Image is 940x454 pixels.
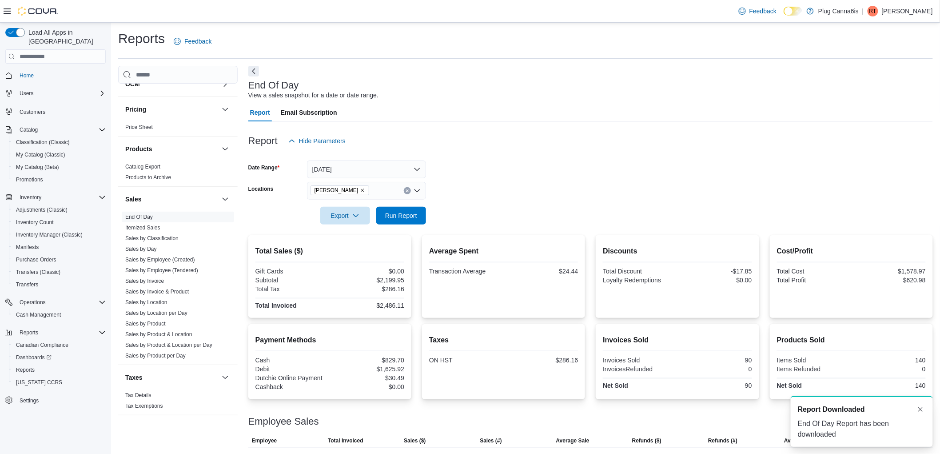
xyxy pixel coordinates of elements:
[118,212,238,365] div: Sales
[16,269,60,276] span: Transfers (Classic)
[125,321,166,327] a: Sales by Product
[777,335,926,346] h2: Products Sold
[404,437,426,444] span: Sales ($)
[125,145,152,153] h3: Products
[255,335,404,346] h2: Payment Methods
[12,149,106,160] span: My Catalog (Classic)
[16,395,42,406] a: Settings
[16,192,106,203] span: Inventory
[16,176,43,183] span: Promotions
[429,268,502,275] div: Transaction Average
[248,66,259,76] button: Next
[632,437,661,444] span: Refunds ($)
[255,268,328,275] div: Gift Cards
[853,277,926,284] div: $620.98
[255,302,297,309] strong: Total Invoiced
[869,6,876,16] span: RT
[25,28,106,46] span: Load All Apps in [GEOGRAPHIC_DATA]
[315,186,358,195] span: [PERSON_NAME]
[170,32,215,50] a: Feedback
[16,395,106,406] span: Settings
[9,278,109,291] button: Transfers
[12,205,71,215] a: Adjustments (Classic)
[16,256,56,263] span: Purchase Orders
[784,7,802,16] input: Dark Mode
[798,418,926,440] div: End Of Day Report has been downloaded
[12,162,106,173] span: My Catalog (Beta)
[9,241,109,253] button: Manifests
[16,311,61,318] span: Cash Management
[125,257,195,263] a: Sales by Employee (Created)
[125,145,218,153] button: Products
[12,309,64,320] a: Cash Management
[255,383,328,390] div: Cashback
[118,30,165,48] h1: Reports
[20,108,45,116] span: Customers
[9,339,109,351] button: Canadian Compliance
[603,268,676,275] div: Total Discount
[248,80,299,91] h3: End Of Day
[16,125,106,135] span: Catalog
[798,404,926,415] div: Notification
[16,327,106,338] span: Reports
[125,403,163,409] a: Tax Exemptions
[255,277,328,284] div: Subtotal
[5,65,106,430] nav: Complex example
[285,132,349,150] button: Hide Parameters
[9,266,109,278] button: Transfers (Classic)
[12,229,86,240] a: Inventory Manager (Classic)
[255,374,328,382] div: Dutchie Online Payment
[9,149,109,161] button: My Catalog (Classic)
[749,7,777,16] span: Feedback
[429,357,502,364] div: ON HST
[20,329,38,336] span: Reports
[679,366,752,373] div: 0
[125,289,189,295] a: Sales by Invoice & Product
[16,354,52,361] span: Dashboards
[12,242,106,253] span: Manifests
[16,139,70,146] span: Classification (Classic)
[248,136,278,146] h3: Report
[12,149,69,160] a: My Catalog (Classic)
[118,161,238,186] div: Products
[2,69,109,82] button: Home
[220,144,231,154] button: Products
[603,382,628,389] strong: Net Sold
[360,188,365,193] button: Remove Sheppard from selection in this group
[125,392,151,399] span: Tax Details
[853,366,926,373] div: 0
[125,373,143,382] h3: Taxes
[248,185,274,193] label: Locations
[16,206,68,213] span: Adjustments (Classic)
[12,174,47,185] a: Promotions
[125,224,160,231] span: Itemized Sales
[818,6,859,16] p: Plug Canna6is
[125,309,187,317] span: Sales by Location per Day
[220,194,231,205] button: Sales
[12,377,106,388] span: Washington CCRS
[862,6,864,16] p: |
[9,161,109,173] button: My Catalog (Beta)
[184,37,211,46] span: Feedback
[125,174,171,181] a: Products to Archive
[220,79,231,89] button: OCM
[12,377,66,388] a: [US_STATE] CCRS
[9,351,109,364] a: Dashboards
[326,207,365,225] span: Export
[255,357,328,364] div: Cash
[16,106,106,117] span: Customers
[311,185,370,195] span: Sheppard
[2,105,109,118] button: Customers
[777,268,850,275] div: Total Cost
[248,416,319,427] h3: Employee Sales
[20,72,34,79] span: Home
[307,161,426,178] button: [DATE]
[12,174,106,185] span: Promotions
[429,246,578,257] h2: Average Spent
[125,342,212,349] span: Sales by Product & Location per Day
[2,296,109,309] button: Operations
[125,299,167,306] span: Sales by Location
[331,268,404,275] div: $0.00
[9,253,109,266] button: Purchase Orders
[16,151,65,158] span: My Catalog (Classic)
